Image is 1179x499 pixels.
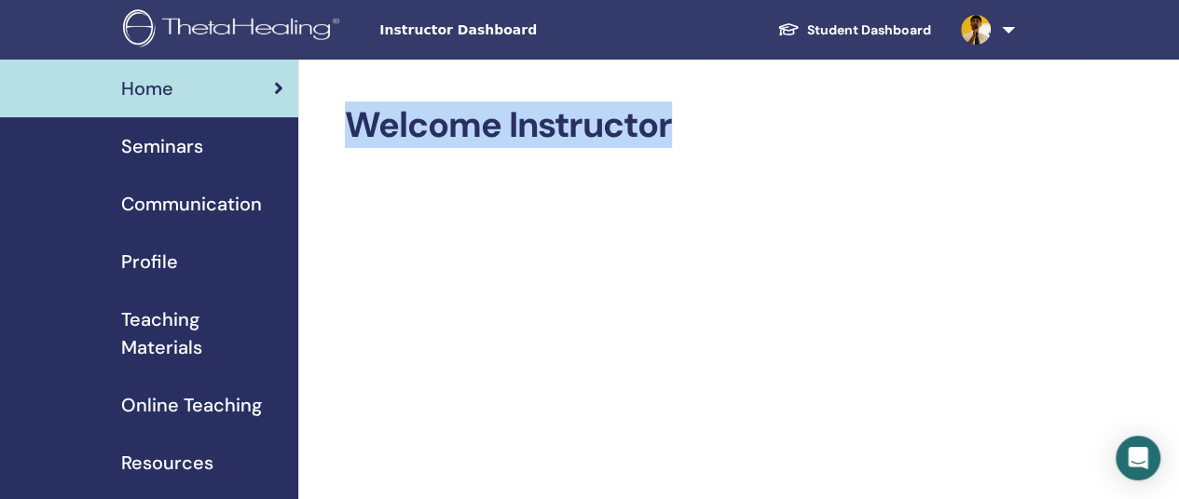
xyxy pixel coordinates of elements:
span: Teaching Materials [121,305,283,361]
span: Profile [121,248,178,276]
h2: Welcome Instructor [345,104,1015,147]
img: logo.png [123,9,346,51]
div: Open Intercom Messenger [1116,436,1160,480]
img: default.jpg [961,15,991,45]
span: Instructor Dashboard [379,20,659,40]
span: Seminars [121,132,203,160]
span: Online Teaching [121,391,262,419]
span: Communication [121,190,262,218]
span: Resources [121,449,213,477]
img: graduation-cap-white.svg [777,21,800,37]
a: Student Dashboard [762,13,946,47]
span: Home [121,74,173,102]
